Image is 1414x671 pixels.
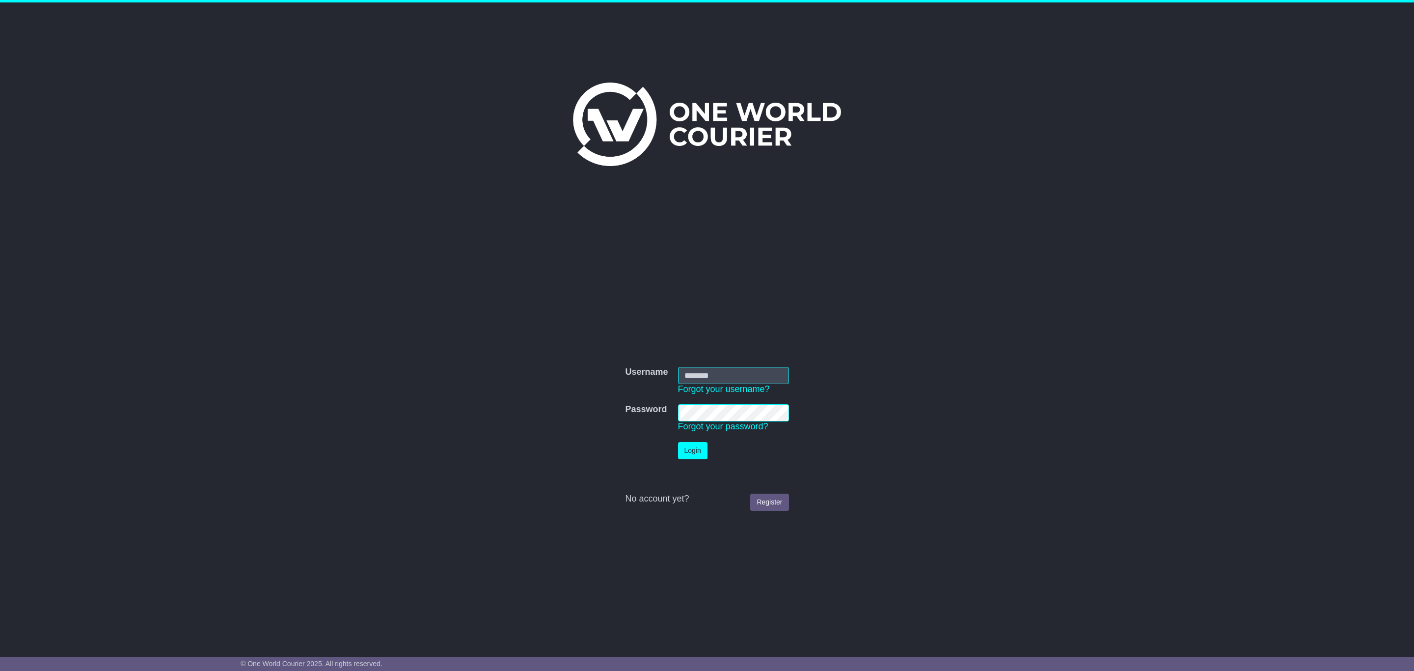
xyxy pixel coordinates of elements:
a: Forgot your username? [678,384,770,394]
button: Login [678,442,707,459]
label: Password [625,404,667,415]
img: One World [573,83,841,166]
div: No account yet? [625,494,789,504]
label: Username [625,367,668,378]
a: Register [750,494,789,511]
span: © One World Courier 2025. All rights reserved. [241,660,382,668]
a: Forgot your password? [678,421,768,431]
